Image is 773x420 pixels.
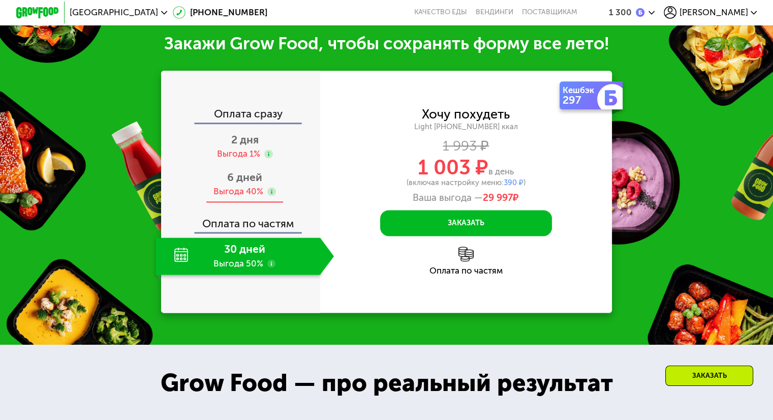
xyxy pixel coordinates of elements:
[563,95,599,105] div: 297
[665,366,753,386] div: Заказать
[162,108,320,122] div: Оплата сразу
[418,155,488,179] span: 1 003 ₽
[320,266,612,275] div: Оплата по частям
[320,179,612,187] div: (включая настройку меню: )
[608,8,631,17] div: 1 300
[422,108,510,120] div: Хочу похудеть
[476,8,513,17] a: Вендинги
[217,148,260,160] div: Выгода 1%
[231,133,259,146] span: 2 дня
[320,192,612,203] div: Ваша выгода —
[522,8,577,17] div: поставщикам
[143,365,630,401] div: Grow Food — про реальный результат
[488,166,514,176] span: в день
[227,171,262,184] span: 6 дней
[679,8,748,17] span: [PERSON_NAME]
[483,192,519,203] span: ₽
[414,8,467,17] a: Качество еды
[213,186,263,197] div: Выгода 40%
[458,247,474,262] img: l6xcnZfty9opOoJh.png
[173,6,267,19] a: [PHONE_NUMBER]
[320,140,612,152] div: 1 993 ₽
[563,86,599,95] div: Кешбэк
[483,192,513,203] span: 29 997
[380,210,552,236] button: Заказать
[320,122,612,132] div: Light [PHONE_NUMBER] ккал
[70,8,158,17] span: [GEOGRAPHIC_DATA]
[504,178,523,187] span: 390 ₽
[162,207,320,232] div: Оплата по частям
